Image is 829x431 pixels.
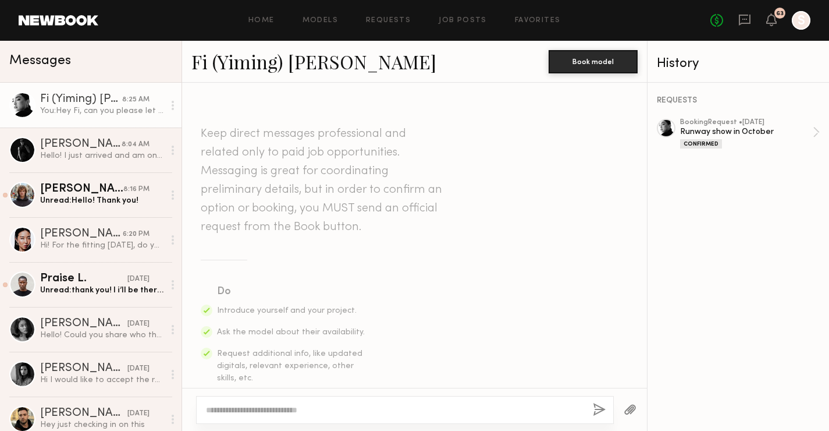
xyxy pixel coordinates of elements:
div: [DATE] [127,274,150,285]
div: [PERSON_NAME] [40,228,123,240]
a: Job Posts [439,17,487,24]
div: REQUESTS [657,97,820,105]
span: Request additional info, like updated digitals, relevant experience, other skills, etc. [217,350,362,382]
div: Fi (Yiming) [PERSON_NAME] [40,94,122,105]
a: Favorites [515,17,561,24]
div: [PERSON_NAME] [40,139,122,150]
div: 8:04 AM [122,139,150,150]
div: Hello! I just arrived and am on the 5th floor [40,150,164,161]
div: [PERSON_NAME] [40,408,127,419]
a: Requests [366,17,411,24]
span: Ask the model about their availability. [217,328,365,336]
a: Models [303,17,338,24]
div: [DATE] [127,319,150,330]
span: Introduce yourself and your project. [217,307,357,315]
div: 6:20 PM [123,229,150,240]
div: History [657,57,820,70]
div: [PERSON_NAME] [40,183,123,195]
div: 63 [776,10,784,17]
div: 8:16 PM [123,184,150,195]
div: You: Hey Fi, can you please let me know your eta? [40,105,164,116]
div: [DATE] [127,363,150,375]
div: 8:25 AM [122,94,150,105]
div: Hey just checking in on this [40,419,164,430]
div: Hi! For the fitting [DATE], do you need us for the whole time or can we come in whenever during t... [40,240,164,251]
div: Unread: Hello! Thank you! [40,195,164,206]
a: Fi (Yiming) [PERSON_NAME] [191,49,436,74]
div: Hello! Could you share who the designers will be please [40,330,164,341]
a: Book model [549,56,638,66]
header: Keep direct messages professional and related only to paid job opportunities. Messaging is great ... [201,125,445,236]
div: booking Request • [DATE] [680,119,813,126]
div: [PERSON_NAME] [40,363,127,375]
div: Praise L. [40,273,127,285]
div: Do [217,284,366,300]
div: Unread: thank you! l i’ll be there on time :)) [40,285,164,296]
div: Confirmed [680,139,722,149]
a: S [792,11,810,30]
a: Home [248,17,275,24]
button: Book model [549,50,638,73]
div: [DATE] [127,408,150,419]
span: Messages [9,54,71,68]
div: [PERSON_NAME] [40,318,127,330]
div: Runway show in October [680,126,813,137]
div: Hi I would like to accept the request could you give me more details please [40,375,164,386]
a: bookingRequest •[DATE]Runway show in OctoberConfirmed [680,119,820,149]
